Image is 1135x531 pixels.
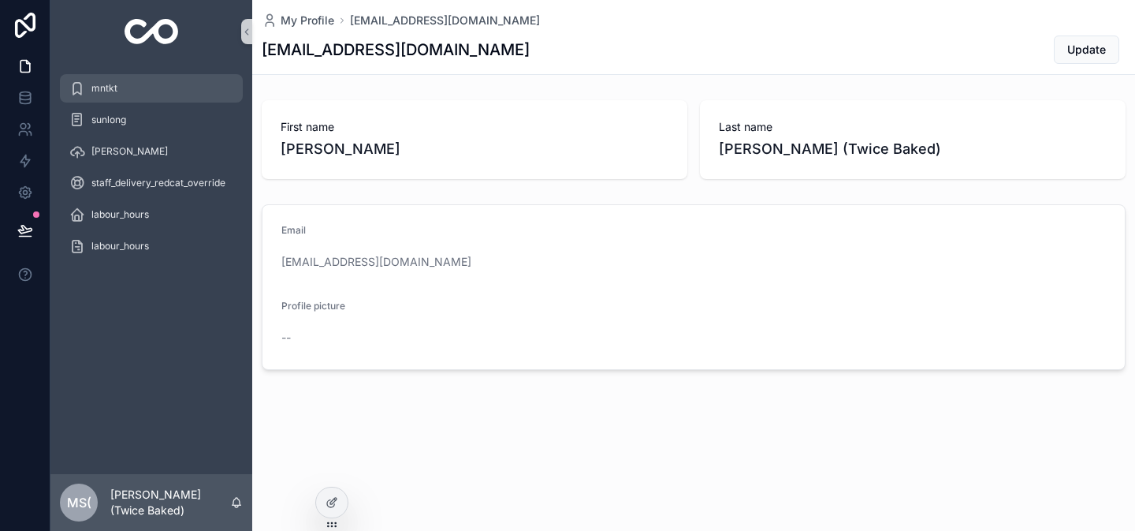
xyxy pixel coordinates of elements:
[1054,36,1119,64] button: Update
[262,39,530,61] h1: [EMAIL_ADDRESS][DOMAIN_NAME]
[125,19,179,44] img: App logo
[719,138,1107,160] span: [PERSON_NAME] (Twice Baked)
[719,119,1107,135] span: Last name
[110,487,230,518] p: [PERSON_NAME] (Twice Baked)
[67,493,91,512] span: MS(
[91,177,225,189] span: staff_delivery_redcat_override
[60,169,243,197] a: staff_delivery_redcat_override
[91,145,168,158] span: [PERSON_NAME]
[60,137,243,166] a: [PERSON_NAME]
[281,138,668,160] span: [PERSON_NAME]
[262,13,334,28] a: My Profile
[50,63,252,281] div: scrollable content
[91,208,149,221] span: labour_hours
[1067,42,1106,58] span: Update
[60,232,243,260] a: labour_hours
[281,254,471,270] a: [EMAIL_ADDRESS][DOMAIN_NAME]
[60,74,243,103] a: mntkt
[60,106,243,134] a: sunlong
[281,13,334,28] span: My Profile
[91,240,149,252] span: labour_hours
[91,82,117,95] span: mntkt
[60,200,243,229] a: labour_hours
[281,119,668,135] span: First name
[281,224,306,236] span: Email
[281,330,291,346] span: --
[281,300,345,312] span: Profile picture
[350,13,540,28] a: [EMAIL_ADDRESS][DOMAIN_NAME]
[91,114,126,126] span: sunlong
